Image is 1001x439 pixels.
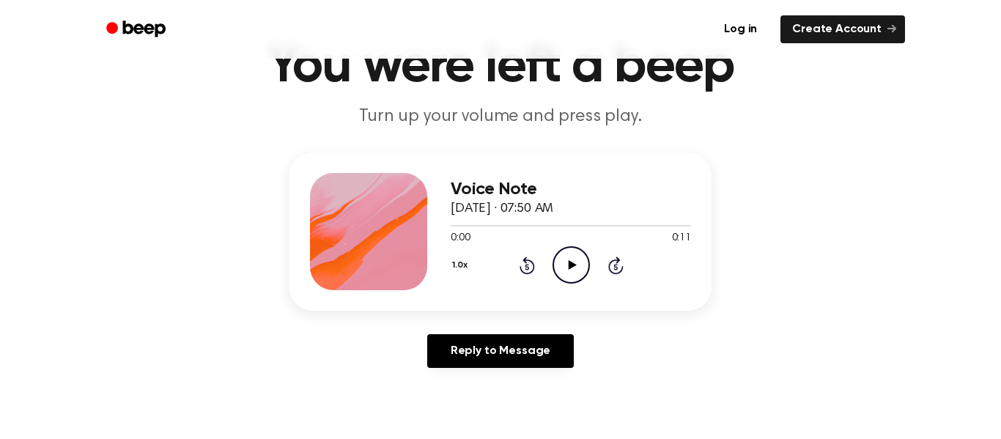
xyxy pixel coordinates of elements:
[780,15,905,43] a: Create Account
[427,334,574,368] a: Reply to Message
[451,231,470,246] span: 0:00
[125,40,876,93] h1: You were left a beep
[672,231,691,246] span: 0:11
[219,105,782,129] p: Turn up your volume and press play.
[709,12,772,46] a: Log in
[451,202,553,215] span: [DATE] · 07:50 AM
[451,180,691,199] h3: Voice Note
[96,15,179,44] a: Beep
[451,253,473,278] button: 1.0x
